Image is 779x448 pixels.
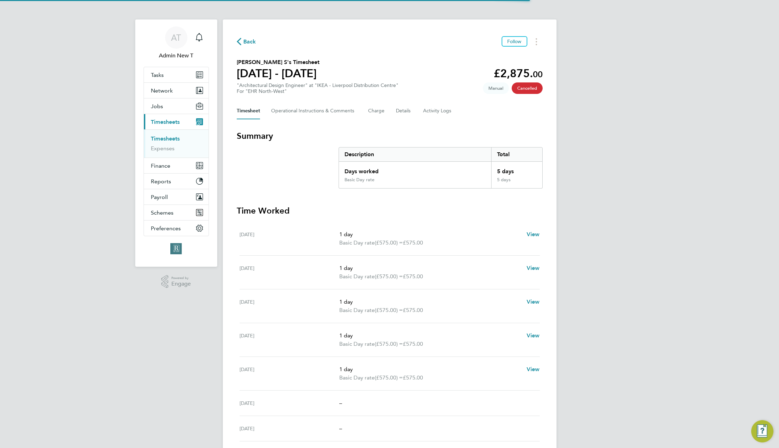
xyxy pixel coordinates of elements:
h1: [DATE] - [DATE] [237,66,319,80]
span: Tasks [151,72,164,78]
div: 5 days [491,177,542,188]
section: Timesheet [237,130,543,441]
span: (£575.00) = [375,341,403,347]
div: [DATE] [240,331,340,348]
span: Basic Day rate [339,272,375,281]
button: Schemes [144,205,209,220]
button: Reports [144,174,209,189]
img: ehrlimited-logo-retina.png [170,243,181,254]
button: Timesheets [144,114,209,129]
div: [DATE] [240,365,340,382]
div: Basic Day rate [344,177,374,183]
span: View [527,231,540,238]
span: View [527,332,540,339]
span: Network [151,87,173,94]
button: Operational Instructions & Comments [271,103,357,119]
div: [DATE] [240,399,340,407]
div: [DATE] [240,298,340,314]
a: Powered byEngage [161,275,191,288]
button: Engage Resource Center [751,420,773,442]
button: Charge [368,103,385,119]
span: Jobs [151,103,163,110]
button: Back [237,37,256,46]
a: View [527,264,540,272]
button: Timesheets Menu [530,36,543,47]
span: Follow [507,38,522,45]
button: Activity Logs [423,103,452,119]
button: Follow [502,36,527,47]
p: 1 day [339,365,521,374]
div: 5 days [491,162,542,177]
span: View [527,265,540,271]
div: "Architectural Design Engineer" at "IKEA - Liverpool Distribution Centre" [237,82,398,94]
span: – [339,400,342,406]
span: Finance [151,162,170,169]
div: Description [339,147,492,161]
span: Engage [171,281,191,287]
div: [DATE] [240,264,340,281]
div: [DATE] [240,230,340,247]
span: Back [243,38,256,46]
button: Timesheet [237,103,260,119]
span: Admin New T [144,51,209,60]
button: Finance [144,158,209,173]
span: Basic Day rate [339,239,375,247]
span: (£575.00) = [375,239,403,246]
span: £575.00 [403,273,423,280]
span: £575.00 [403,307,423,313]
div: Summary [339,147,543,189]
p: 1 day [339,298,521,306]
a: Expenses [151,145,175,152]
button: Payroll [144,189,209,205]
h2: [PERSON_NAME] S's Timesheet [237,58,319,66]
span: (£575.00) = [375,273,403,280]
h3: Summary [237,130,543,142]
p: 1 day [339,331,521,340]
button: Jobs [144,98,209,114]
button: Network [144,83,209,98]
span: Basic Day rate [339,340,375,348]
a: Timesheets [151,135,180,142]
a: Go to home page [144,243,209,254]
button: Preferences [144,221,209,236]
div: [DATE] [240,424,340,433]
a: View [527,230,540,239]
span: This timesheet has been cancelled. [512,82,543,94]
span: £575.00 [403,239,423,246]
span: Schemes [151,209,173,216]
button: Details [396,103,412,119]
span: Reports [151,178,171,185]
a: View [527,331,540,340]
div: Days worked [339,162,492,177]
a: Tasks [144,67,209,82]
span: 00 [533,69,543,79]
span: Preferences [151,225,181,232]
h3: Time Worked [237,205,543,216]
p: 1 day [339,230,521,239]
a: View [527,365,540,374]
span: AT [171,33,181,42]
span: £575.00 [403,341,423,347]
span: £575.00 [403,374,423,381]
nav: Main navigation [135,19,217,267]
span: Basic Day rate [339,374,375,382]
span: – [339,425,342,432]
div: For "EHR North-West" [237,88,398,94]
span: This timesheet was manually created. [483,82,509,94]
span: View [527,298,540,305]
app-decimal: £2,875. [494,67,543,80]
a: View [527,298,540,306]
span: Basic Day rate [339,306,375,314]
span: Powered by [171,275,191,281]
span: Payroll [151,194,168,200]
a: ATAdmin New T [144,26,209,60]
span: View [527,366,540,373]
div: Total [491,147,542,161]
span: (£575.00) = [375,307,403,313]
span: (£575.00) = [375,374,403,381]
div: Timesheets [144,129,209,158]
span: Timesheets [151,119,180,125]
p: 1 day [339,264,521,272]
